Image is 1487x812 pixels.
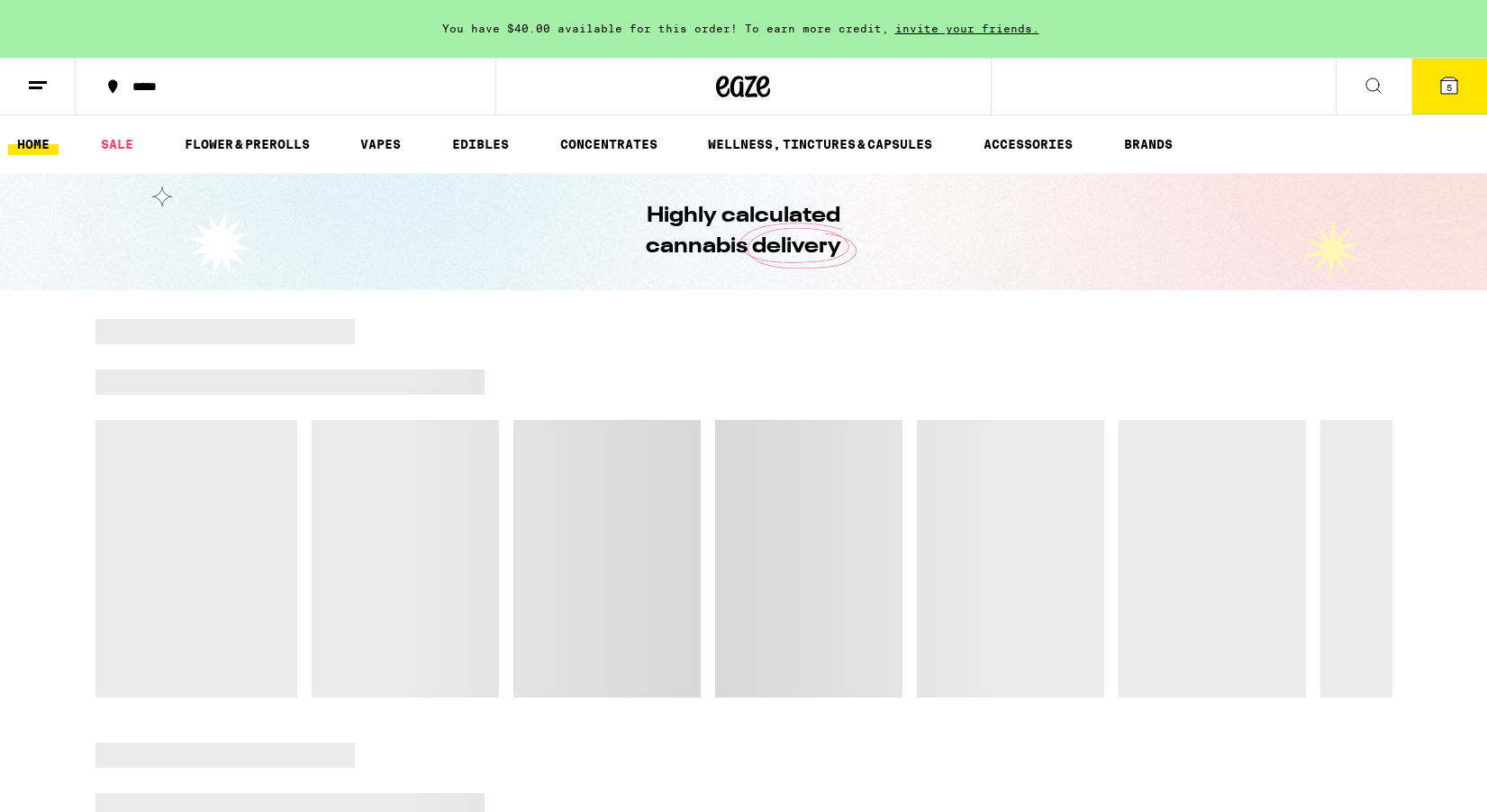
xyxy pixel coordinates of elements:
a: VAPES [351,133,410,155]
a: EDIBLES [443,133,518,155]
a: SALE [92,133,142,155]
a: WELLNESS, TINCTURES & CAPSULES [699,133,941,155]
a: CONCENTRATES [551,133,666,155]
h1: Highly calculated cannabis delivery [595,201,893,262]
button: 5 [1411,59,1487,114]
a: HOME [8,133,59,155]
span: You have $40.00 available for this order! To earn more credit, [442,23,889,34]
a: ACCESSORIES [975,133,1082,155]
span: 5 [1446,82,1452,93]
span: invite your friends. [889,23,1046,34]
a: BRANDS [1115,133,1182,155]
a: FLOWER & PREROLLS [176,133,319,155]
